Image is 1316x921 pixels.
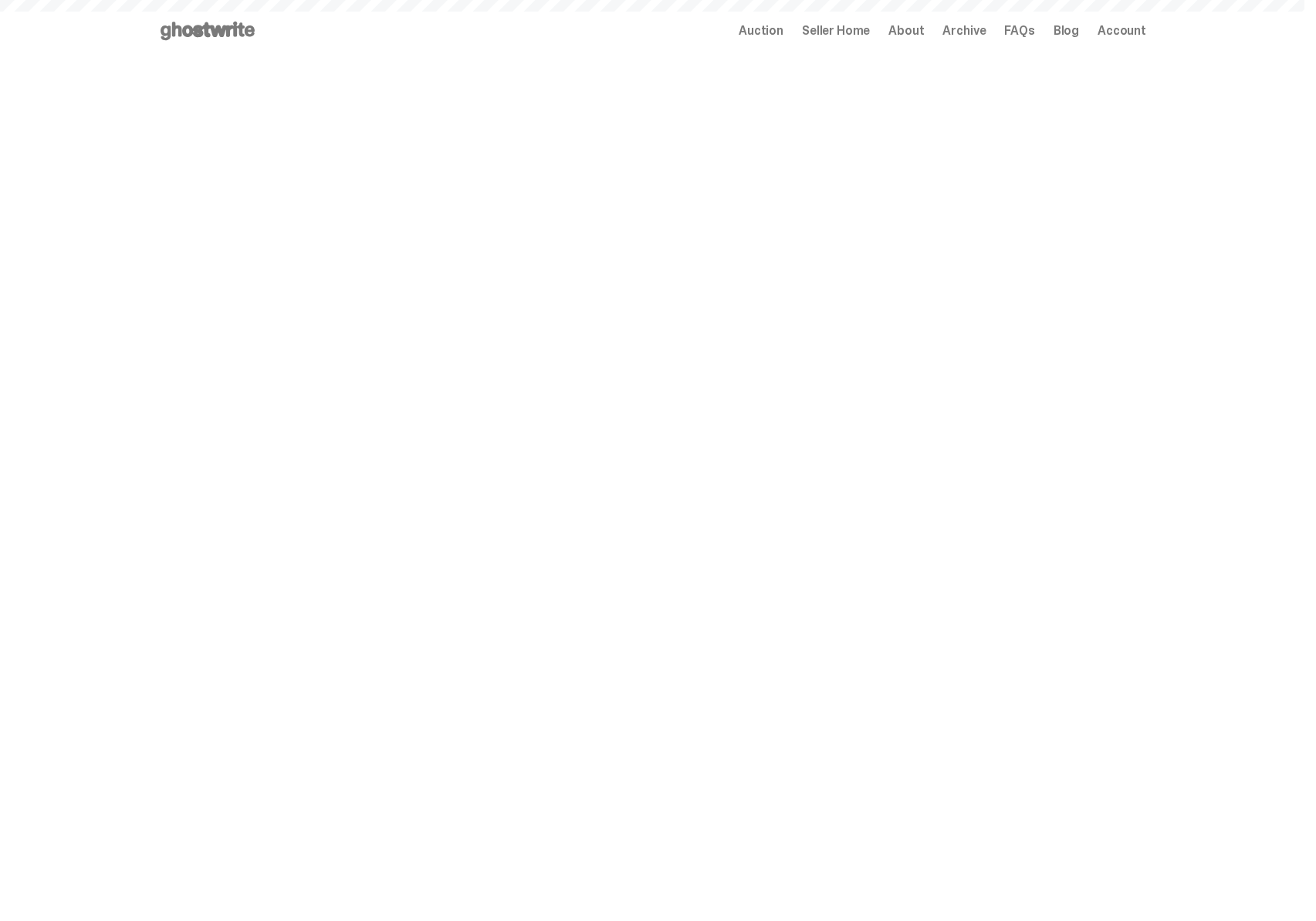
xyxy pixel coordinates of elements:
[1098,25,1146,37] a: Account
[942,25,986,37] a: Archive
[739,25,783,37] a: Auction
[802,25,870,37] a: Seller Home
[1054,25,1079,37] a: Blog
[888,25,924,37] a: About
[1004,25,1034,37] a: FAQs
